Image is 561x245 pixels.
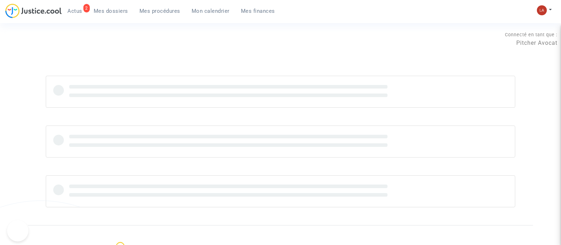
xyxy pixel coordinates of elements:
span: Mes dossiers [94,8,128,14]
a: Mon calendrier [186,6,235,16]
iframe: Help Scout Beacon - Open [7,220,28,241]
span: Connecté en tant que : [505,32,557,37]
div: 2 [83,4,90,12]
img: 3f9b7d9779f7b0ffc2b90d026f0682a9 [537,5,547,15]
span: Mes finances [241,8,275,14]
span: Actus [67,8,82,14]
a: Mes procédures [134,6,186,16]
span: Mon calendrier [192,8,230,14]
a: Mes finances [235,6,281,16]
a: Mes dossiers [88,6,134,16]
a: 2Actus [62,6,88,16]
img: jc-logo.svg [5,4,62,18]
span: Mes procédures [139,8,180,14]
